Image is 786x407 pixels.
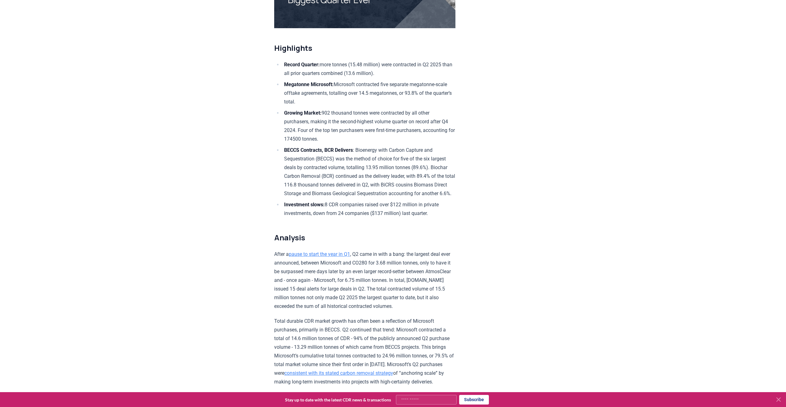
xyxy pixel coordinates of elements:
strong: Record Quarter: [284,62,320,68]
strong: Investment slows: [284,202,325,208]
li: 8 CDR companies raised over $122 million in private investments, down from 24 companies ($137 mil... [282,200,455,218]
a: consistent with its stated carbon removal strategy [284,370,393,376]
li: : Bioenergy with Carbon Capture and Sequestration (BECCS) was the method of choice for five of th... [282,146,455,198]
li: 902 thousand tonnes were contracted by all other purchasers, making it the second-highest volume ... [282,109,455,143]
strong: Growing Market: [284,110,322,116]
h2: Highlights [274,43,455,53]
h2: Analysis [274,233,455,243]
strong: Megatonne Microsoft: [284,81,334,87]
strong: BECCS Contracts, BCR Delivers [284,147,353,153]
p: Total durable CDR market growth has often been a reflection of Microsoft purchases, primarily in ... [274,317,455,386]
a: pause to start the year in Q1 [289,251,350,257]
li: Microsoft contracted five separate megatonne-scale offtake agreements, totalling over 14.5 megato... [282,80,455,106]
p: After a , Q2 came in with a bang: the largest deal ever announced, between Microsoft and CO280 fo... [274,250,455,311]
li: more tonnes (15.48 million) were contracted in Q2 2025 than all prior quarters combined (13.6 mil... [282,60,455,78]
